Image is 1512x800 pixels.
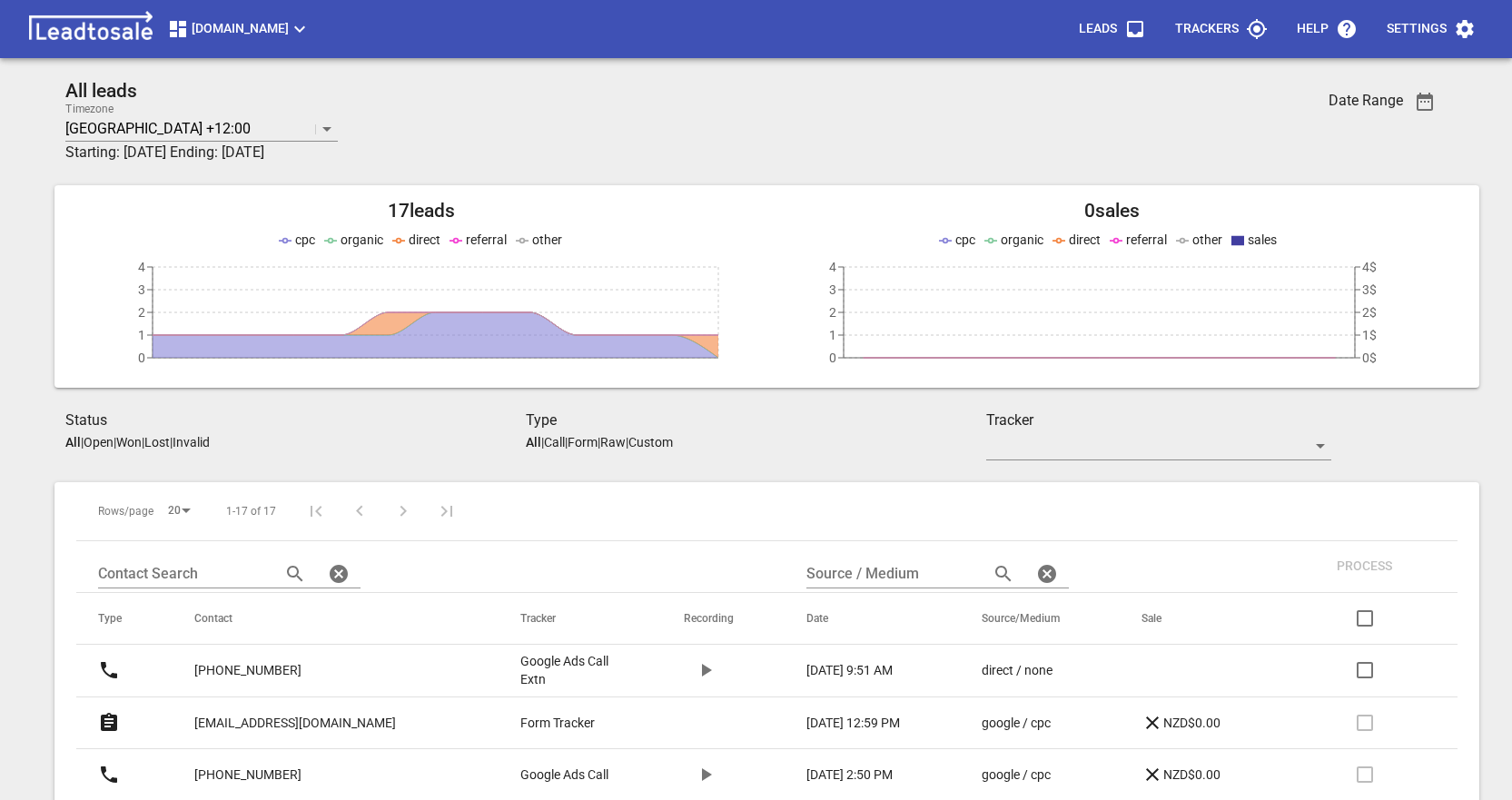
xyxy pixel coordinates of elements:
p: [DATE] 2:50 PM [806,765,893,785]
a: [DATE] 12:59 PM [806,714,909,733]
span: other [532,232,562,247]
button: Date Range [1403,80,1447,123]
tspan: 3 [138,282,145,297]
tspan: 1 [829,328,836,342]
p: [PHONE_NUMBER] [194,661,301,680]
p: google / cpc [982,714,1051,733]
span: organic [1001,232,1043,247]
p: Settings [1387,20,1447,38]
tspan: 4$ [1362,260,1377,274]
button: [DOMAIN_NAME] [160,11,318,47]
tspan: 3 [829,282,836,297]
span: | [565,435,568,449]
p: Leads [1079,20,1117,38]
span: | [626,435,628,449]
h2: 0 sales [767,200,1458,222]
p: Google Ads Call [520,765,608,785]
p: Lost [144,435,170,449]
svg: Call [98,659,120,681]
span: | [598,435,600,449]
span: [DOMAIN_NAME] [167,18,311,40]
span: | [170,435,173,449]
a: Form Tracker [520,714,611,733]
svg: Form [98,712,120,734]
span: other [1192,232,1222,247]
span: Rows/page [98,504,153,519]
p: NZD$0.00 [1141,764,1220,785]
a: Google Ads Call [520,765,611,785]
p: Form [568,435,598,449]
div: 20 [161,499,197,523]
p: Won [116,435,142,449]
span: | [81,435,84,449]
span: referral [1126,232,1167,247]
p: Form Tracker [520,714,595,733]
p: Trackers [1175,20,1239,38]
a: google / cpc [982,765,1069,785]
h3: Date Range [1329,92,1403,109]
tspan: 0$ [1362,351,1377,365]
th: Contact [173,593,499,645]
aside: All [65,435,81,449]
p: google / cpc [982,765,1051,785]
p: Open [84,435,114,449]
p: [PHONE_NUMBER] [194,765,301,785]
a: [EMAIL_ADDRESS][DOMAIN_NAME] [194,701,396,746]
tspan: 1 [138,328,145,342]
a: direct / none [982,661,1069,680]
tspan: 4 [138,260,145,274]
span: sales [1248,232,1277,247]
h3: Type [526,410,986,431]
a: [PHONE_NUMBER] [194,753,301,797]
p: Invalid [173,435,210,449]
img: logo [22,11,160,47]
svg: Call [98,764,120,785]
tspan: 2 [138,305,145,320]
h2: 17 leads [76,200,767,222]
p: [DATE] 12:59 PM [806,714,900,733]
a: NZD$0.00 [1141,712,1250,734]
h3: Starting: [DATE] Ending: [DATE] [65,142,1216,163]
th: Sale [1120,593,1300,645]
p: NZD$0.00 [1141,712,1220,734]
span: cpc [955,232,975,247]
tspan: 2 [829,305,836,320]
tspan: 3$ [1362,282,1377,297]
span: organic [341,232,383,247]
th: Type [76,593,173,645]
a: google / cpc [982,714,1069,733]
span: 1-17 of 17 [226,504,276,519]
a: [DATE] 2:50 PM [806,765,909,785]
p: [GEOGRAPHIC_DATA] +12:00 [65,118,251,139]
tspan: 0 [138,351,145,365]
span: cpc [295,232,315,247]
p: Custom [628,435,673,449]
th: Date [785,593,960,645]
a: NZD$0.00 [1141,764,1250,785]
a: [PHONE_NUMBER] [194,648,301,693]
h3: Status [65,410,526,431]
p: [DATE] 9:51 AM [806,661,893,680]
p: [EMAIL_ADDRESS][DOMAIN_NAME] [194,714,396,733]
tspan: 2$ [1362,305,1377,320]
a: [DATE] 9:51 AM [806,661,909,680]
tspan: 4 [829,260,836,274]
span: referral [466,232,507,247]
span: direct [1069,232,1101,247]
p: Help [1297,20,1329,38]
span: | [114,435,116,449]
tspan: 0 [829,351,836,365]
span: direct [409,232,440,247]
span: | [541,435,544,449]
aside: All [526,435,541,449]
h2: All leads [65,80,1216,103]
p: direct / none [982,661,1052,680]
span: | [142,435,144,449]
label: Timezone [65,104,114,114]
p: Raw [600,435,626,449]
a: Google Ads Call Extn [520,652,611,689]
th: Source/Medium [960,593,1120,645]
tspan: 1$ [1362,328,1377,342]
th: Tracker [499,593,662,645]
